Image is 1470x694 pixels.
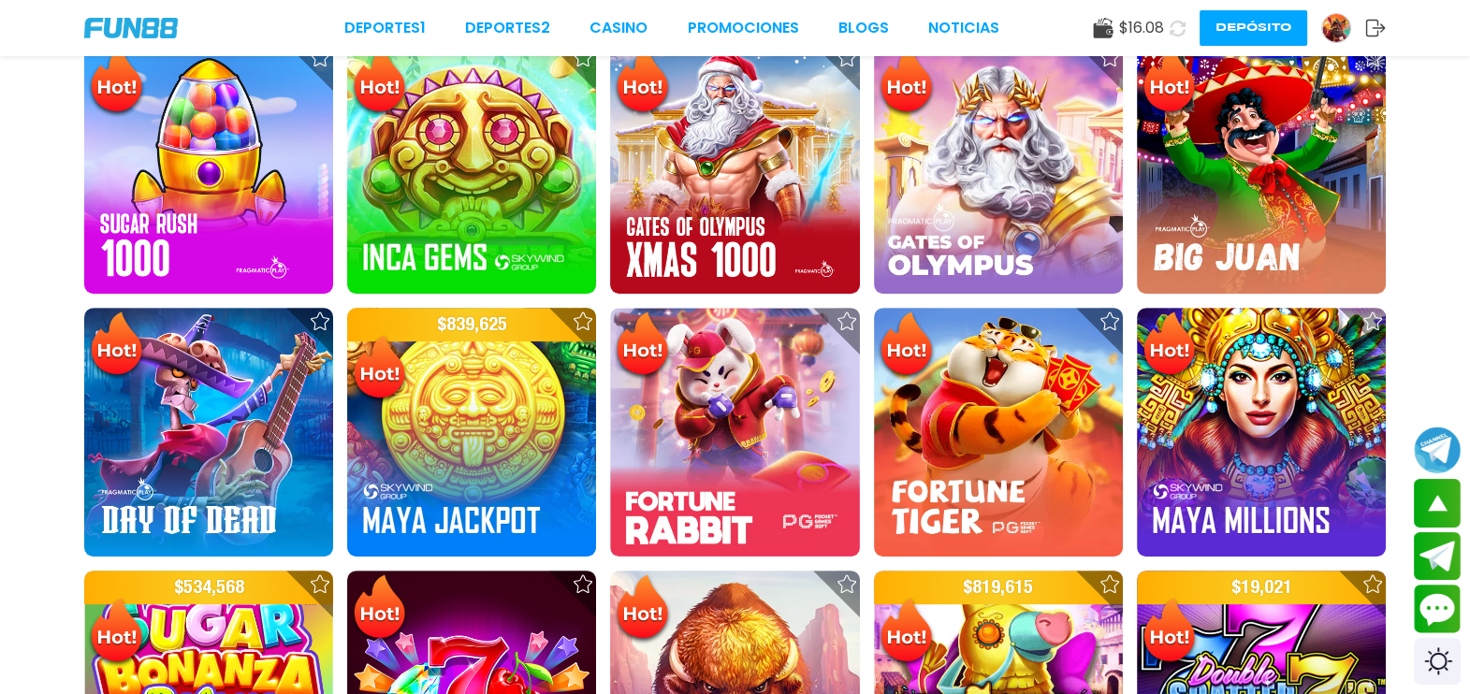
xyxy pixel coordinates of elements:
[349,333,410,406] img: Hot
[1414,532,1461,581] button: Join telegram
[1322,14,1350,42] img: Avatar
[347,308,596,341] p: $ 839,625
[1137,571,1386,604] p: $ 19,021
[874,308,1123,557] img: Fortune Tiger
[347,44,596,293] img: Inca Gems
[876,596,937,669] img: Hot
[874,44,1123,293] img: Gates of Olympus
[838,17,889,39] a: BLOGS
[1321,13,1365,43] a: Avatar
[610,308,859,557] img: Fortune Rabbit
[589,17,648,39] a: CASINO
[1414,585,1461,633] button: Contact customer service
[610,44,859,293] img: Gates of Olympus Xmas 1000
[612,572,673,645] img: Hot
[1414,426,1461,474] button: Join telegram channel
[86,46,147,119] img: Hot
[86,596,147,669] img: Hot
[874,571,1123,604] p: $ 819,615
[928,17,999,39] a: NOTICIAS
[1414,638,1461,685] div: Switch theme
[84,571,333,604] p: $ 534,568
[876,46,937,119] img: Hot
[84,44,333,293] img: Sugar Rush 1000
[688,17,799,39] a: Promociones
[465,17,550,39] a: Deportes2
[347,308,596,557] img: Maya Jackpot
[1137,44,1386,293] img: Big Juan
[1200,10,1307,46] button: Depósito
[876,310,937,383] img: Hot
[1139,310,1200,383] img: Hot
[1119,17,1164,39] span: $ 16.08
[349,46,410,119] img: Hot
[1139,46,1200,119] img: Hot
[86,310,147,383] img: Hot
[84,18,178,38] img: Company Logo
[84,308,333,557] img: Day of Dead
[612,46,673,119] img: Hot
[612,310,673,383] img: Hot
[1139,596,1200,669] img: Hot
[1414,479,1461,528] button: scroll up
[349,572,410,645] img: Hot
[1137,308,1386,557] img: Maya Millions
[344,17,426,39] a: Deportes1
